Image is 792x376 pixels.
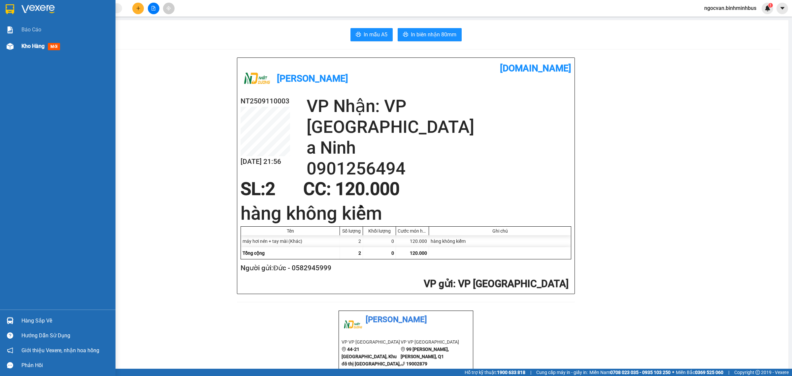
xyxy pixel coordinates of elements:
[136,6,141,11] span: plus
[7,43,14,50] img: warehouse-icon
[391,250,394,256] span: 0
[396,235,429,247] div: 120.000
[241,179,265,199] span: SL:
[364,30,387,39] span: In mẫu A5
[241,235,340,247] div: máy hơi nén + tay mài (Khác)
[132,3,144,14] button: plus
[676,369,723,376] span: Miền Bắc
[40,16,111,26] b: [PERSON_NAME]
[406,361,427,366] b: 19002879
[37,38,171,80] h2: VP Nhận: VP [GEOGRAPHIC_DATA]
[4,5,37,38] img: logo.jpg
[429,235,571,247] div: hàng không kiểm
[21,360,111,370] div: Phản hồi
[342,347,346,352] span: environment
[699,4,762,12] span: ngocvan.binhminhbus
[342,314,470,326] li: [PERSON_NAME]
[265,179,275,199] span: 2
[7,317,14,324] img: warehouse-icon
[241,277,569,291] h2: : VP [GEOGRAPHIC_DATA]
[4,38,53,49] h2: NT2509110003
[21,43,45,49] span: Kho hàng
[48,43,60,50] span: mới
[307,137,571,158] h2: a Ninh
[340,235,363,247] div: 2
[768,3,773,8] sup: 1
[299,179,404,199] div: CC : 120.000
[401,338,460,346] li: VP VP [GEOGRAPHIC_DATA]
[401,347,405,352] span: environment
[765,5,771,11] img: icon-new-feature
[769,3,772,8] span: 1
[500,63,571,74] b: [DOMAIN_NAME]
[277,73,348,84] b: [PERSON_NAME]
[21,346,99,355] span: Giới thiệu Vexere, nhận hoa hồng
[530,369,531,376] span: |
[342,228,361,234] div: Số lượng
[241,156,290,167] h2: [DATE] 21:56
[779,5,785,11] span: caret-down
[431,228,569,234] div: Ghi chú
[151,6,156,11] span: file-add
[410,250,427,256] span: 120.000
[401,361,405,366] span: phone
[7,332,13,339] span: question-circle
[424,278,453,289] span: VP gửi
[7,347,13,354] span: notification
[7,362,13,368] span: message
[365,228,394,234] div: Khối lượng
[398,28,462,41] button: printerIn biên nhận 80mm
[536,369,588,376] span: Cung cấp máy in - giấy in:
[403,32,408,38] span: printer
[163,3,175,14] button: aim
[342,338,401,346] li: VP VP [GEOGRAPHIC_DATA]
[350,28,393,41] button: printerIn mẫu A5
[356,32,361,38] span: printer
[672,371,674,374] span: ⚪️
[358,250,361,256] span: 2
[610,370,671,375] strong: 0708 023 035 - 0935 103 250
[411,30,456,39] span: In biên nhận 80mm
[695,370,723,375] strong: 0369 525 060
[307,158,571,179] h2: 0901256494
[243,250,265,256] span: Tổng cộng
[241,201,571,226] h1: hàng không kiểm
[398,228,427,234] div: Cước món hàng
[21,25,41,34] span: Báo cáo
[6,4,14,14] img: logo-vxr
[401,347,449,359] b: 99 [PERSON_NAME], [PERSON_NAME], Q1
[21,316,111,326] div: Hàng sắp về
[241,96,290,107] h2: NT2509110003
[755,370,760,375] span: copyright
[7,26,14,33] img: solution-icon
[776,3,788,14] button: caret-down
[307,96,571,137] h2: VP Nhận: VP [GEOGRAPHIC_DATA]
[166,6,171,11] span: aim
[728,369,729,376] span: |
[243,228,338,234] div: Tên
[363,235,396,247] div: 0
[342,314,365,337] img: logo.jpg
[21,331,111,341] div: Hướng dẫn sử dụng
[241,263,569,274] h2: Người gửi: Đức - 0582945999
[148,3,159,14] button: file-add
[465,369,525,376] span: Hỗ trợ kỹ thuật:
[241,63,274,96] img: logo.jpg
[497,370,525,375] strong: 1900 633 818
[589,369,671,376] span: Miền Nam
